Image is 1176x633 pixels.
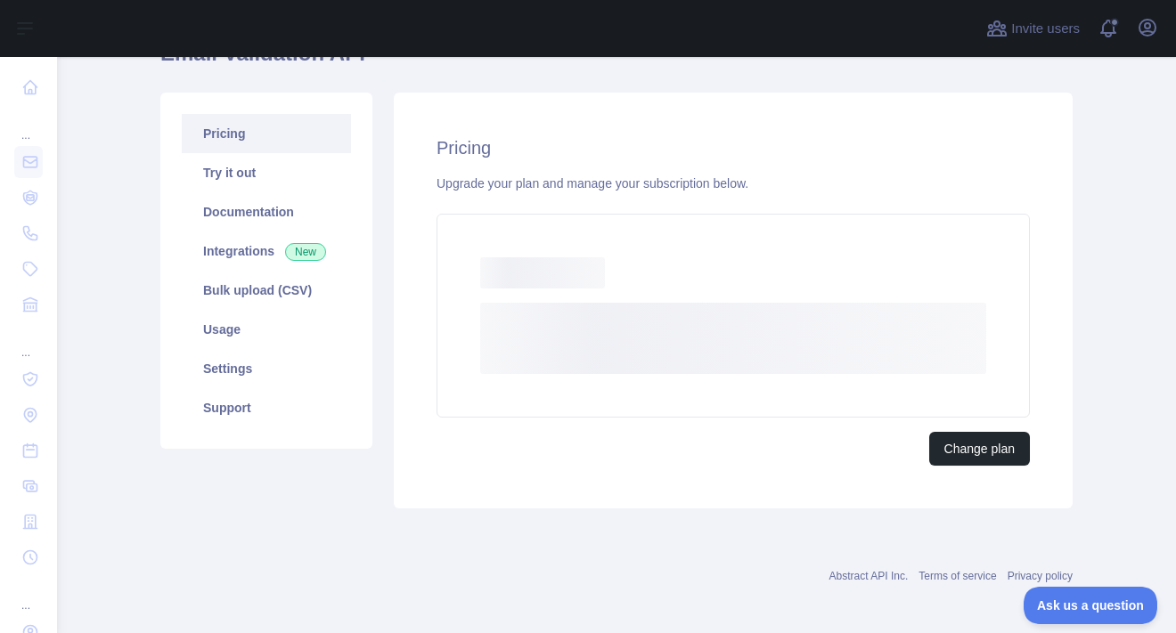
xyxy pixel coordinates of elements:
[182,271,351,310] a: Bulk upload (CSV)
[14,324,43,360] div: ...
[14,577,43,613] div: ...
[1024,587,1158,624] iframe: Toggle Customer Support
[929,432,1030,466] button: Change plan
[182,192,351,231] a: Documentation
[829,570,909,582] a: Abstract API Inc.
[919,570,996,582] a: Terms of service
[160,39,1073,82] h1: Email Validation API
[182,310,351,349] a: Usage
[182,114,351,153] a: Pricing
[1008,570,1073,582] a: Privacy policy
[182,388,351,427] a: Support
[983,14,1083,43] button: Invite users
[14,107,43,142] div: ...
[182,153,351,192] a: Try it out
[182,231,351,271] a: Integrations New
[437,135,1030,160] h2: Pricing
[437,174,1030,192] div: Upgrade your plan and manage your subscription below.
[285,243,326,261] span: New
[1011,19,1080,39] span: Invite users
[182,349,351,388] a: Settings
